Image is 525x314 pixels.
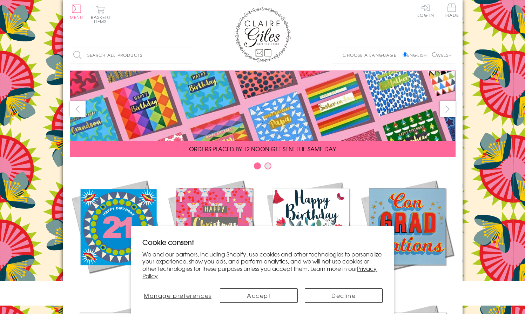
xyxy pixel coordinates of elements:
[343,52,401,58] p: Choose a language:
[70,162,456,173] div: Carousel Pagination
[263,178,359,288] a: Birthdays
[95,280,141,288] span: New Releases
[166,178,263,288] a: Christmas
[220,288,298,303] button: Accept
[432,52,452,58] label: Welsh
[144,291,211,300] span: Manage preferences
[94,14,110,25] span: 0 items
[403,52,407,57] input: English
[70,178,166,288] a: New Releases
[70,47,193,63] input: Search all products
[70,5,83,19] button: Menu
[142,250,383,280] p: We and our partners, including Shopify, use cookies and other technologies to personalize your ex...
[305,288,383,303] button: Decline
[186,47,193,63] input: Search
[444,4,459,19] a: Trade
[235,7,291,62] img: Claire Giles Greetings Cards
[432,52,437,57] input: Welsh
[440,101,456,117] button: next
[264,162,271,169] button: Carousel Page 2
[70,101,86,117] button: prev
[142,264,377,280] a: Privacy Policy
[417,4,434,17] a: Log In
[389,280,425,288] span: Academic
[91,6,110,24] button: Basket0 items
[142,288,213,303] button: Manage preferences
[444,4,459,17] span: Trade
[254,162,261,169] button: Carousel Page 1 (Current Slide)
[142,237,383,247] h2: Cookie consent
[403,52,430,58] label: English
[189,145,336,153] span: ORDERS PLACED BY 12 NOON GET SENT THE SAME DAY
[359,178,456,288] a: Academic
[70,14,83,20] span: Menu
